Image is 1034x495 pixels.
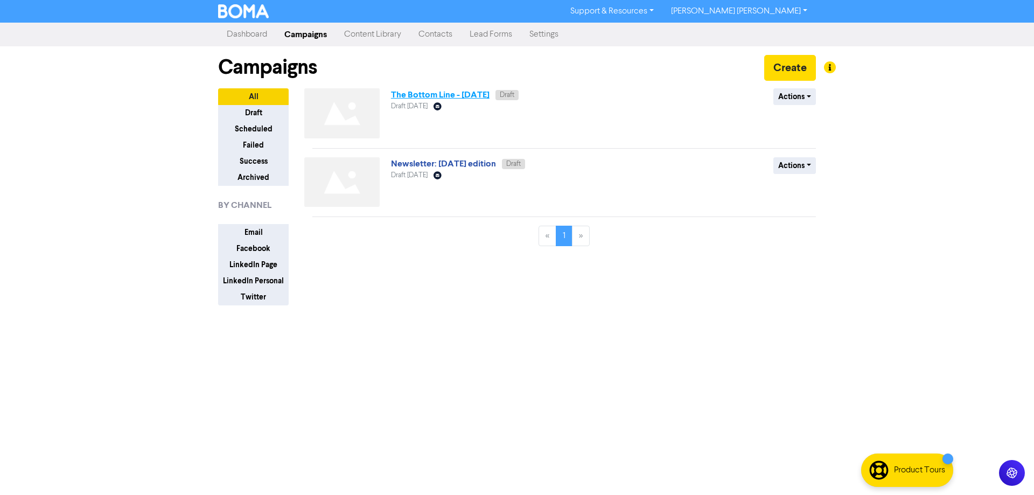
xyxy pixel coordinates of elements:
a: Contacts [410,24,461,45]
button: Draft [218,104,289,121]
a: Content Library [336,24,410,45]
h1: Campaigns [218,55,317,80]
img: BOMA Logo [218,4,269,18]
a: Dashboard [218,24,276,45]
a: Support & Resources [562,3,662,20]
img: Not found [304,157,380,207]
button: Success [218,153,289,170]
span: Draft [506,161,521,168]
span: Draft [DATE] [391,103,428,110]
button: Create [764,55,816,81]
button: Scheduled [218,121,289,137]
button: Twitter [218,289,289,305]
a: Newsletter: [DATE] edition [391,158,496,169]
span: Draft [500,92,514,99]
button: Actions [773,157,816,174]
button: Failed [218,137,289,154]
button: Archived [218,169,289,186]
button: Actions [773,88,816,105]
button: LinkedIn Page [218,256,289,273]
a: [PERSON_NAME] [PERSON_NAME] [662,3,816,20]
button: All [218,88,289,105]
iframe: Chat Widget [980,443,1034,495]
span: BY CHANNEL [218,199,271,212]
a: Campaigns [276,24,336,45]
span: Draft [DATE] [391,172,428,179]
button: Email [218,224,289,241]
a: Lead Forms [461,24,521,45]
button: LinkedIn Personal [218,273,289,289]
a: Page 1 is your current page [556,226,572,246]
img: Not found [304,88,380,138]
a: The Bottom Line - [DATE] [391,89,490,100]
button: Facebook [218,240,289,257]
a: Settings [521,24,567,45]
